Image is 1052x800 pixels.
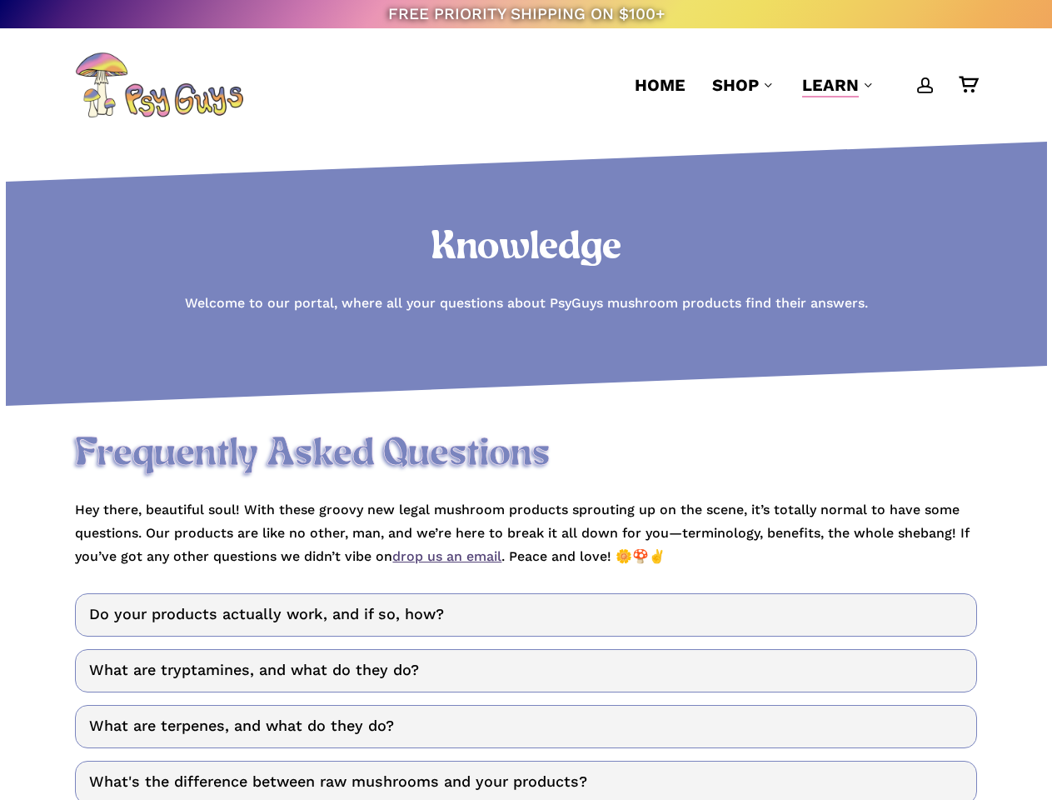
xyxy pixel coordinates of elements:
img: PsyGuys [75,52,243,118]
nav: Main Menu [621,28,977,142]
p: Welcome to our portal, where all your questions about PsyGuys mushroom products find their answers. [185,292,868,315]
h1: Knowledge [75,225,977,272]
span: Frequently Asked Questions [75,433,550,476]
span: Learn [802,75,859,95]
span: Shop [712,75,759,95]
a: drop us an email [392,548,501,564]
p: Hey there, beautiful soul! With these groovy new legal mushroom products sprouting up on the scen... [75,498,976,568]
a: Do your products actually work, and if so, how? [75,593,977,637]
a: Home [635,73,686,97]
a: Learn [802,73,875,97]
span: Home [635,75,686,95]
a: What are terpenes, and what do they do? [75,705,977,748]
a: What are tryptamines, and what do they do? [75,649,977,692]
a: Shop [712,73,775,97]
